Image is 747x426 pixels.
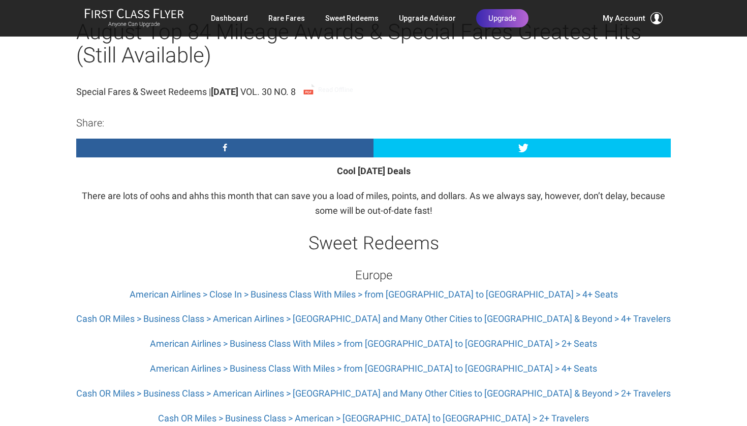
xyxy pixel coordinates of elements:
a: First Class FlyerAnyone Can Upgrade [84,8,184,28]
a: Upgrade [476,9,528,27]
img: First Class Flyer [84,8,184,19]
span: My Account [603,12,645,24]
h1: August Top 84 Mileage Awards & Special Fares Greatest Hits (Still Available) [76,20,671,67]
a: Rare Fares [268,9,305,27]
h3: Europe [76,269,671,282]
h2: Sweet Redeems [76,234,671,254]
a: Cash OR Miles > Business Class > American Airlines > [GEOGRAPHIC_DATA] and Many Other Cities to [... [76,388,671,399]
a: Dashboard [211,9,248,27]
a: Tweet [373,139,671,157]
a: Cash OR Miles > Business Class > American > [GEOGRAPHIC_DATA] to [GEOGRAPHIC_DATA] > 2+ Travelers [158,413,589,423]
p: There are lots of oohs and ahhs this month that can save you a load of miles, points, and dollars... [76,189,671,218]
b: Cool [DATE] Deals [337,166,411,176]
button: My Account [603,12,663,24]
strong: [DATE] [211,86,238,97]
a: American Airlines > Business Class With Miles > from [GEOGRAPHIC_DATA] to [GEOGRAPHIC_DATA] > 2+ ... [150,338,597,349]
small: Anyone Can Upgrade [84,21,184,28]
span: Read Offline [318,87,353,93]
span: Vol. 30 No. 8 [240,86,296,97]
a: Read Offline [303,84,353,96]
div: Special Fares & Sweet Redeems | [76,82,671,100]
a: American Airlines > Close In > Business Class With Miles > from [GEOGRAPHIC_DATA] to [GEOGRAPHIC_... [130,289,618,300]
h4: Share: [76,117,671,128]
a: American Airlines > Business Class With Miles > from [GEOGRAPHIC_DATA] to [GEOGRAPHIC_DATA] > 4+ ... [150,363,597,374]
a: Upgrade Advisor [399,9,456,27]
a: Sweet Redeems [325,9,379,27]
a: Cash OR Miles > Business Class > American Airlines > [GEOGRAPHIC_DATA] and Many Other Cities to [... [76,313,671,324]
img: pdf-file.svg [303,84,316,96]
a: Share [76,139,373,157]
